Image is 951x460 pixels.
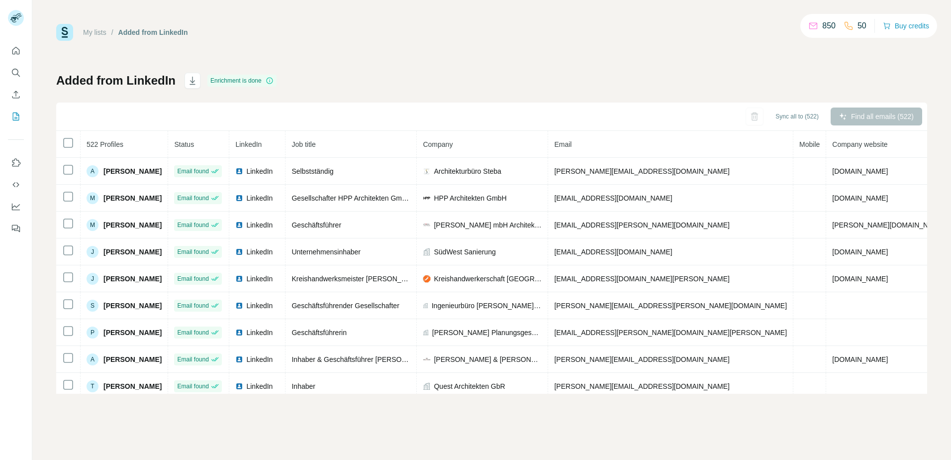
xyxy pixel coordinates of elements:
span: [PERSON_NAME] [103,328,162,338]
span: Geschäftsführer [291,221,341,229]
img: company-logo [423,167,431,175]
a: My lists [83,28,106,36]
img: LinkedIn logo [235,382,243,390]
p: 850 [822,20,836,32]
span: Unternehmensinhaber [291,248,361,256]
span: Gesellschafter HPP Architekten GmbH [291,194,410,202]
span: Email found [177,301,208,310]
img: company-logo [423,355,431,363]
button: My lists [8,108,24,125]
span: [EMAIL_ADDRESS][DOMAIN_NAME][PERSON_NAME] [554,275,729,283]
span: [PERSON_NAME] [103,301,162,311]
span: Architekturbüro Steba [434,166,501,176]
button: Sync all to (522) [768,109,826,124]
span: [PERSON_NAME][EMAIL_ADDRESS][PERSON_NAME][DOMAIN_NAME] [554,302,787,310]
span: Email found [177,247,208,256]
span: [PERSON_NAME][DOMAIN_NAME] [832,221,945,229]
span: LinkedIn [246,274,273,284]
span: LinkedIn [246,381,273,391]
span: [PERSON_NAME] & [PERSON_NAME] [434,354,542,364]
img: LinkedIn logo [235,275,243,283]
span: [PERSON_NAME] [103,193,162,203]
span: SüdWest Sanierung [434,247,495,257]
span: [DOMAIN_NAME] [832,355,888,363]
button: Use Surfe on LinkedIn [8,154,24,172]
button: Enrich CSV [8,86,24,104]
p: 50 [857,20,866,32]
span: HPP Architekten GmbH [434,193,506,203]
span: [PERSON_NAME] [103,166,162,176]
span: Email found [177,382,208,391]
span: LinkedIn [246,247,273,257]
button: Dashboard [8,198,24,216]
span: [PERSON_NAME] [103,274,162,284]
span: Company website [832,140,887,148]
span: [PERSON_NAME][EMAIL_ADDRESS][DOMAIN_NAME] [554,382,729,390]
span: Company [423,140,453,148]
span: LinkedIn [246,220,273,230]
span: Ingenieurbüro [PERSON_NAME] und Partner mbB [432,301,542,311]
span: Email found [177,328,208,337]
div: Added from LinkedIn [118,27,188,37]
button: Feedback [8,220,24,237]
span: [PERSON_NAME] Planungsgesellschaft mbH [432,328,542,338]
span: [EMAIL_ADDRESS][PERSON_NAME][DOMAIN_NAME] [554,221,729,229]
button: Buy credits [883,19,929,33]
span: Email found [177,355,208,364]
div: J [87,273,98,285]
span: Job title [291,140,315,148]
div: Enrichment is done [207,75,277,87]
span: Geschäftsführender Gesellschafter [291,302,399,310]
span: Email found [177,274,208,283]
span: [PERSON_NAME] [103,354,162,364]
span: LinkedIn [246,354,273,364]
span: [PERSON_NAME] [103,220,162,230]
span: Selbstständig [291,167,333,175]
span: [EMAIL_ADDRESS][PERSON_NAME][DOMAIN_NAME][PERSON_NAME] [554,329,787,337]
span: [PERSON_NAME] [103,247,162,257]
span: [DOMAIN_NAME] [832,248,888,256]
img: LinkedIn logo [235,248,243,256]
span: LinkedIn [235,140,262,148]
span: [DOMAIN_NAME] [832,167,888,175]
img: company-logo [423,194,431,202]
img: LinkedIn logo [235,194,243,202]
span: 522 Profiles [87,140,123,148]
img: company-logo [423,221,431,229]
button: Quick start [8,42,24,60]
span: Kreishandwerksmeister [PERSON_NAME] [291,275,423,283]
span: Kreishandwerkerschaft [GEOGRAPHIC_DATA]-[GEOGRAPHIC_DATA] [434,274,542,284]
span: Inhaber & Geschäftsführer [PERSON_NAME] & [PERSON_NAME] [GEOGRAPHIC_DATA] [291,355,572,363]
span: Email [554,140,571,148]
img: Surfe Logo [56,24,73,41]
span: LinkedIn [246,166,273,176]
span: [PERSON_NAME] mbH Architekten+ Ingenieure [434,220,542,230]
span: Status [174,140,194,148]
span: Mobile [799,140,820,148]
img: LinkedIn logo [235,355,243,363]
span: Quest Architekten GbR [434,381,505,391]
span: [PERSON_NAME] [103,381,162,391]
div: A [87,353,98,365]
div: A [87,165,98,177]
span: Sync all to (522) [775,112,819,121]
span: Email found [177,167,208,176]
span: [DOMAIN_NAME] [832,275,888,283]
span: LinkedIn [246,193,273,203]
button: Use Surfe API [8,176,24,194]
div: M [87,192,98,204]
span: Email found [177,221,208,230]
div: M [87,219,98,231]
span: Email found [177,194,208,203]
span: Geschäftsführerin [291,329,347,337]
img: LinkedIn logo [235,329,243,337]
div: J [87,246,98,258]
div: T [87,380,98,392]
span: [PERSON_NAME][EMAIL_ADDRESS][DOMAIN_NAME] [554,167,729,175]
span: [PERSON_NAME][EMAIL_ADDRESS][DOMAIN_NAME] [554,355,729,363]
span: Inhaber [291,382,315,390]
h1: Added from LinkedIn [56,73,176,89]
span: [DOMAIN_NAME] [832,194,888,202]
li: / [111,27,113,37]
span: LinkedIn [246,301,273,311]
